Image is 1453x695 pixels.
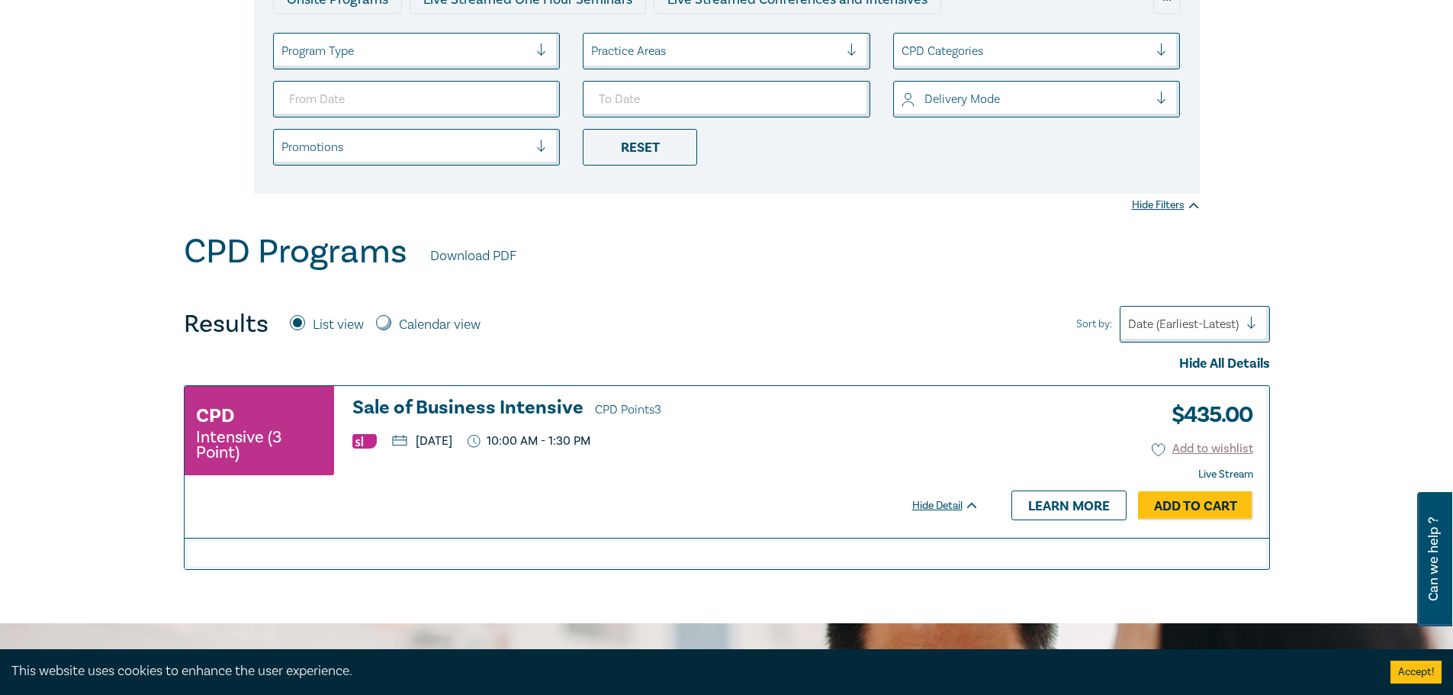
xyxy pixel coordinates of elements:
input: select [281,139,284,156]
h3: Sale of Business Intensive [352,397,979,420]
input: select [281,43,284,60]
h3: CPD [196,402,234,430]
a: Download PDF [430,246,516,266]
input: To Date [583,81,870,117]
a: Sale of Business Intensive CPD Points3 [352,397,979,420]
input: Sort by [1128,316,1131,333]
span: CPD Points 3 [595,402,661,417]
h3: $ 435.00 [1160,397,1253,433]
span: Sort by: [1076,316,1112,333]
input: select [902,43,905,60]
span: Can we help ? [1426,501,1441,617]
strong: Live Stream [1198,468,1253,481]
button: Add to wishlist [1152,440,1253,458]
a: Add to Cart [1138,491,1253,520]
div: This website uses cookies to enhance the user experience. [11,661,1368,681]
p: [DATE] [392,435,452,447]
button: Accept cookies [1390,661,1442,684]
input: select [902,91,905,108]
a: Learn more [1011,491,1127,520]
small: Intensive (3 Point) [196,430,323,460]
h1: CPD Programs [184,232,407,272]
div: Reset [583,129,697,166]
div: Hide All Details [184,354,1270,374]
div: Pre-Recorded Webcasts [522,21,698,50]
div: Hide Detail [912,498,996,513]
div: 10 CPD Point Packages [706,21,873,50]
input: select [591,43,594,60]
img: Substantive Law [352,434,377,449]
h4: Results [184,309,268,339]
div: National Programs [880,21,1021,50]
label: Calendar view [399,315,481,335]
div: Live Streamed Practical Workshops [273,21,515,50]
label: List view [313,315,364,335]
div: Hide Filters [1132,198,1200,213]
input: From Date [273,81,561,117]
p: 10:00 AM - 1:30 PM [468,434,591,449]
